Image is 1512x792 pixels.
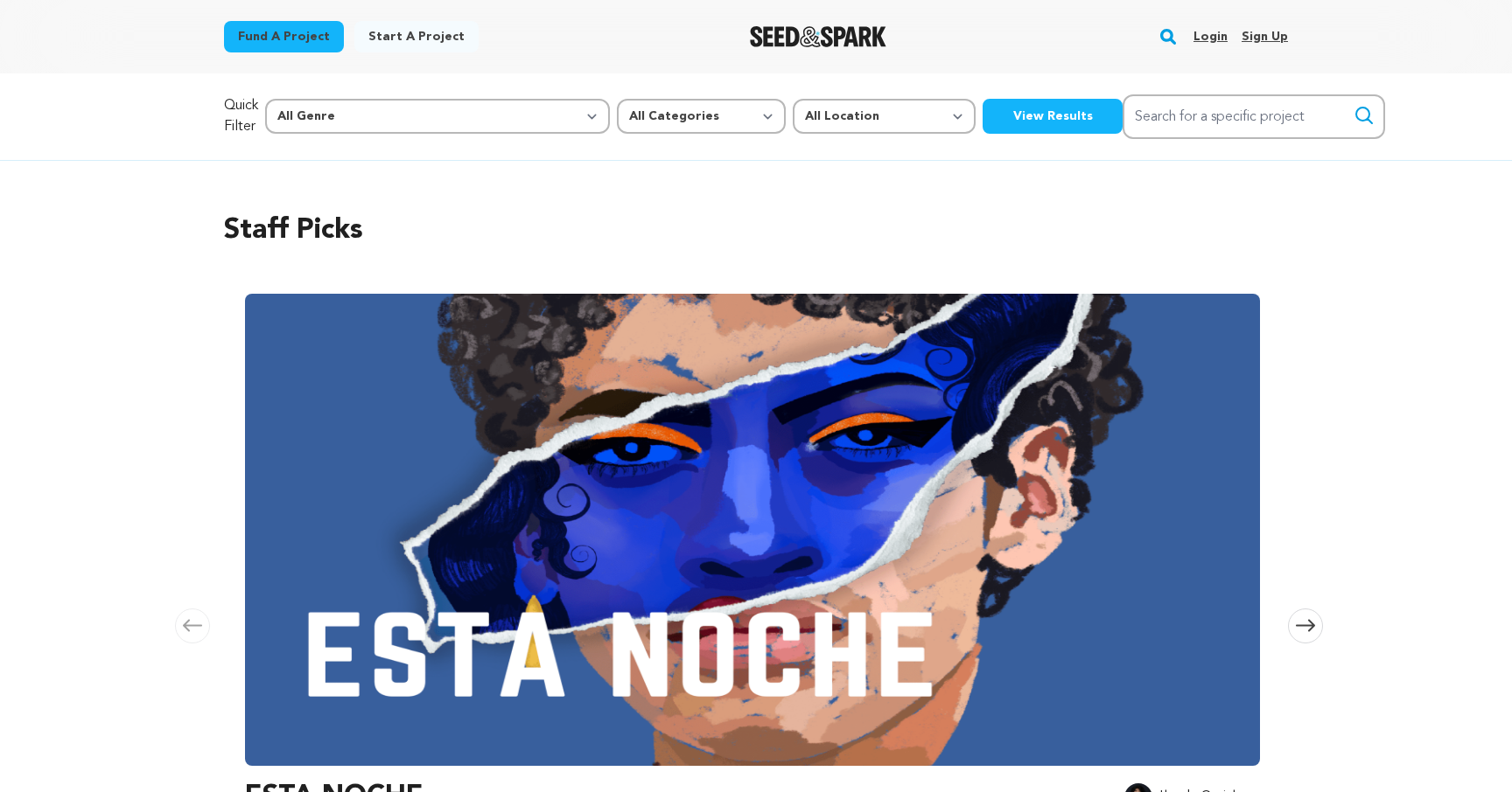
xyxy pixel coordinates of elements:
[750,26,887,47] a: Seed&Spark Homepage
[354,21,479,52] a: Start a project
[224,210,1288,252] h2: Staff Picks
[983,99,1123,134] button: View Results
[1123,94,1385,139] input: Search for a specific project
[750,26,887,47] img: Seed&Spark Logo Dark Mode
[1242,23,1288,51] a: Sign up
[245,294,1260,766] img: ESTA NOCHE image
[1193,23,1228,51] a: Login
[224,21,344,52] a: Fund a project
[224,95,258,137] p: Quick Filter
